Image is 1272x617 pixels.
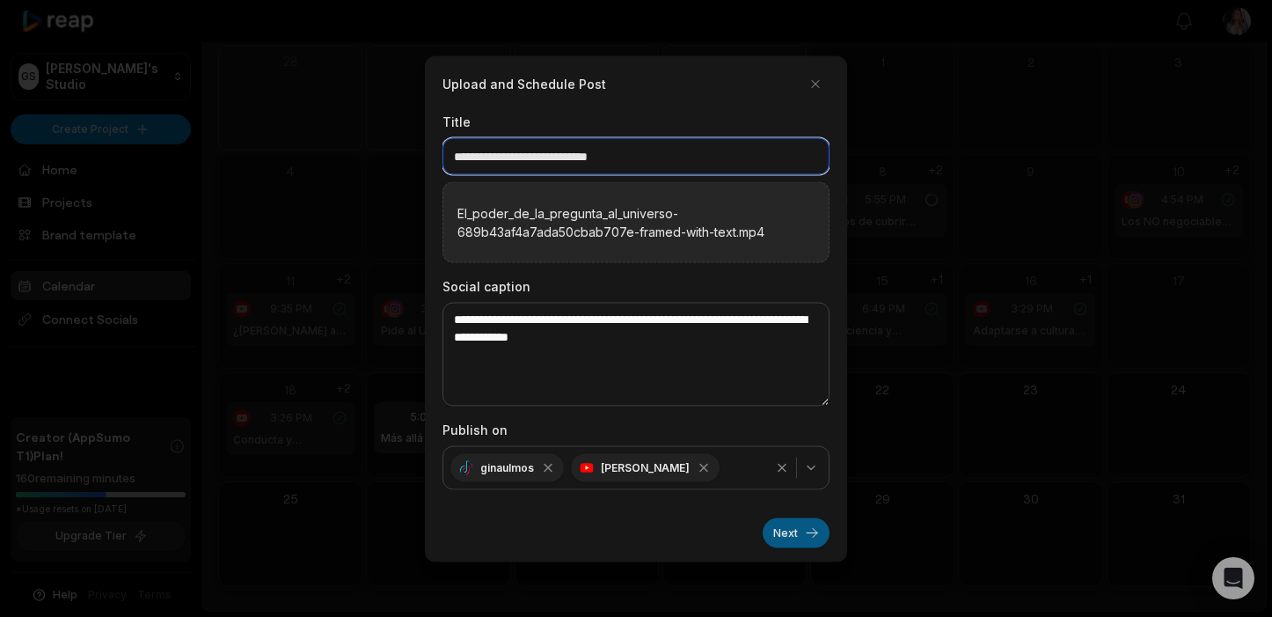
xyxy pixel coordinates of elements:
[442,112,830,130] label: Title
[571,453,720,481] div: [PERSON_NAME]
[442,75,606,93] h2: Upload and Schedule Post
[442,420,830,438] label: Publish on
[457,203,815,240] label: El_poder_de_la_pregunta_al_universo-689b43af4a7ada50cbab707e-framed-with-text.mp4
[450,453,564,481] div: ginaulmos
[442,276,830,295] label: Social caption
[442,445,830,489] button: ginaulmos[PERSON_NAME]
[763,518,830,547] button: Next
